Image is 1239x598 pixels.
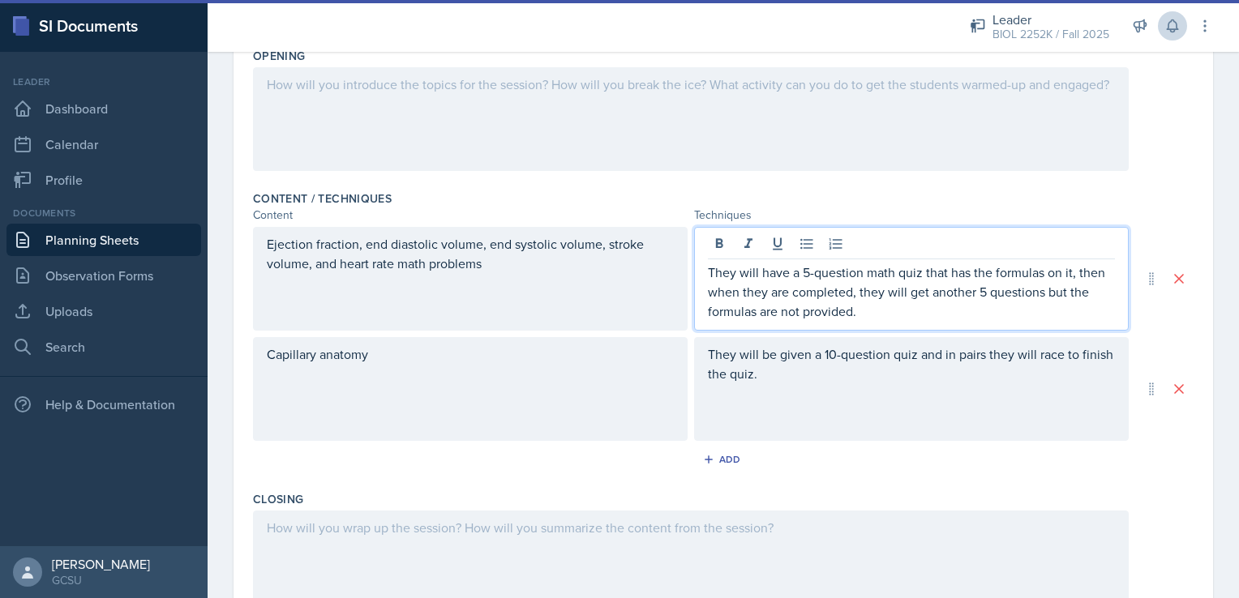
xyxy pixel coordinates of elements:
[253,491,303,507] label: Closing
[6,331,201,363] a: Search
[697,447,750,472] button: Add
[694,207,1129,224] div: Techniques
[992,10,1109,29] div: Leader
[267,344,674,364] p: Capillary anatomy
[6,206,201,220] div: Documents
[6,75,201,89] div: Leader
[6,128,201,160] a: Calendar
[267,234,674,273] p: Ejection fraction, end diastolic volume, end systolic volume, stroke volume, and heart rate math ...
[708,344,1115,383] p: They will be given a 10-question quiz and in pairs they will race to finish the quiz.
[253,48,305,64] label: Opening
[253,190,392,207] label: Content / Techniques
[6,92,201,125] a: Dashboard
[6,388,201,421] div: Help & Documentation
[992,26,1109,43] div: BIOL 2252K / Fall 2025
[708,263,1115,321] p: They will have a 5-question math quiz that has the formulas on it, then when they are completed, ...
[6,164,201,196] a: Profile
[6,224,201,256] a: Planning Sheets
[6,295,201,327] a: Uploads
[6,259,201,292] a: Observation Forms
[706,453,741,466] div: Add
[253,207,688,224] div: Content
[52,556,150,572] div: [PERSON_NAME]
[52,572,150,588] div: GCSU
